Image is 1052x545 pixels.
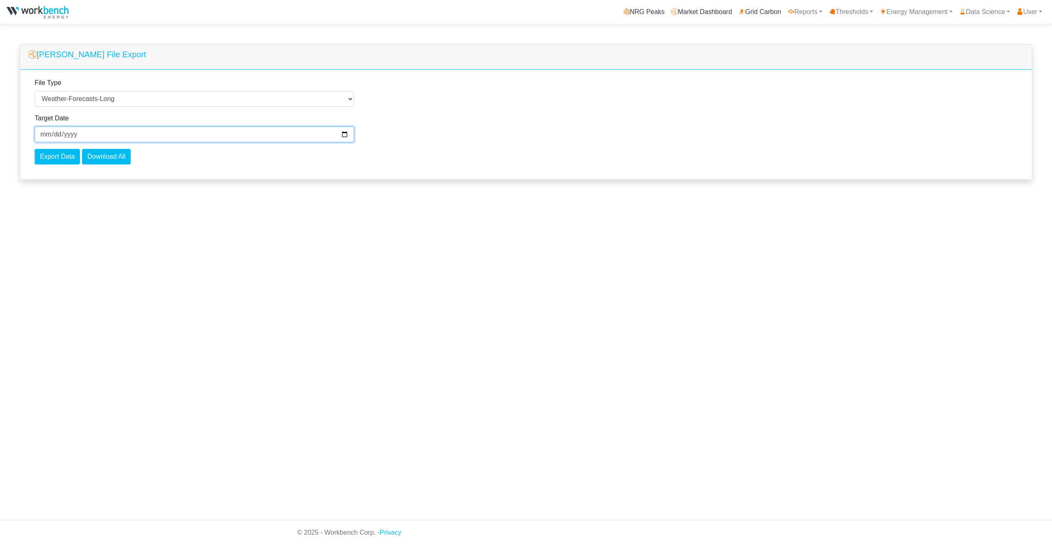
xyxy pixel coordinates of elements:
[956,4,1013,20] a: Data Science
[1013,4,1045,20] a: User
[7,6,68,19] img: NRGPeaks.png
[35,113,69,123] label: Target Date
[668,4,735,20] a: Market Dashboard
[82,149,131,164] input: Download All
[35,149,80,164] input: Export Data
[735,4,784,20] a: Grid Carbon
[380,529,401,536] a: Privacy
[28,49,146,59] h5: [PERSON_NAME] File Export
[876,4,956,20] a: Energy Management
[620,4,668,20] a: NRG Peaks
[784,4,826,20] a: Reports
[826,4,876,20] a: Thresholds
[35,78,61,88] label: File Type
[291,520,761,545] div: © 2025 - Workbench Corp. -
